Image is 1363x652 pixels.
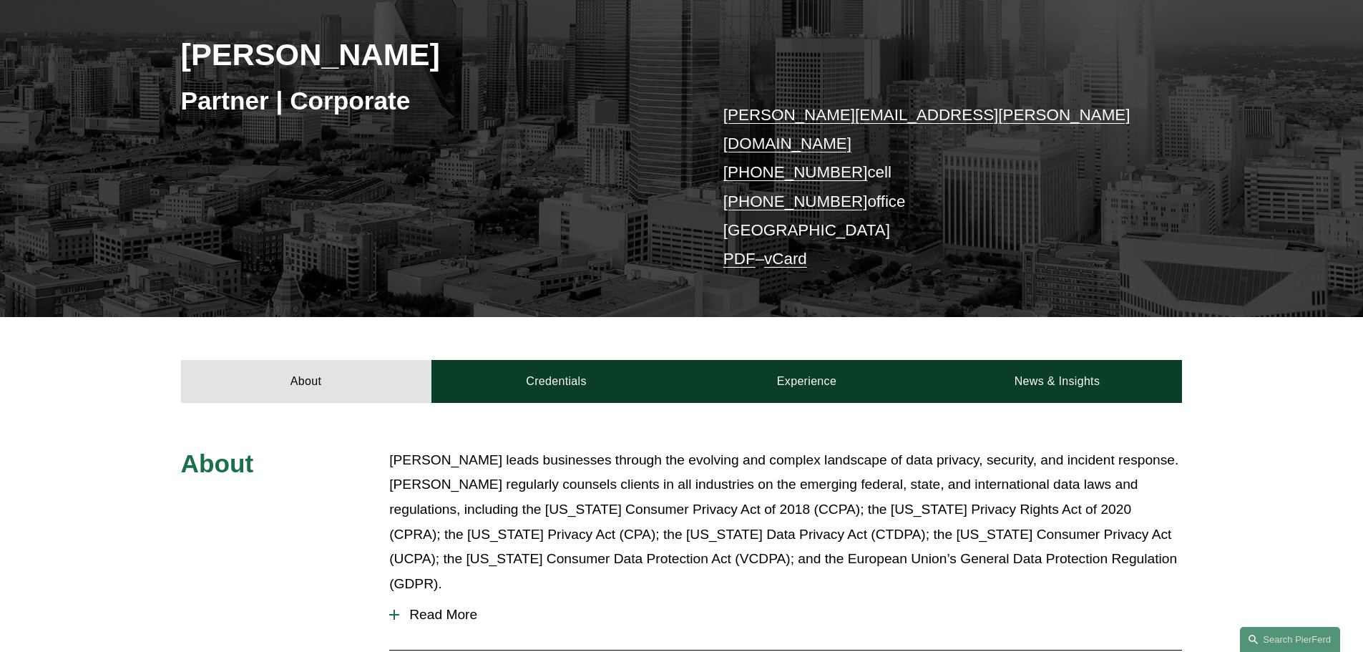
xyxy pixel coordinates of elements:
[181,360,431,403] a: About
[399,607,1182,623] span: Read More
[181,449,254,477] span: About
[723,193,868,210] a: [PHONE_NUMBER]
[723,101,1140,274] p: cell office [GEOGRAPHIC_DATA] –
[181,85,682,117] h3: Partner | Corporate
[723,250,756,268] a: PDF
[682,360,932,403] a: Experience
[181,36,682,73] h2: [PERSON_NAME]
[389,596,1182,633] button: Read More
[723,106,1130,152] a: [PERSON_NAME][EMAIL_ADDRESS][PERSON_NAME][DOMAIN_NAME]
[932,360,1182,403] a: News & Insights
[723,163,868,181] a: [PHONE_NUMBER]
[764,250,807,268] a: vCard
[389,448,1182,596] p: [PERSON_NAME] leads businesses through the evolving and complex landscape of data privacy, securi...
[1240,627,1340,652] a: Search this site
[431,360,682,403] a: Credentials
